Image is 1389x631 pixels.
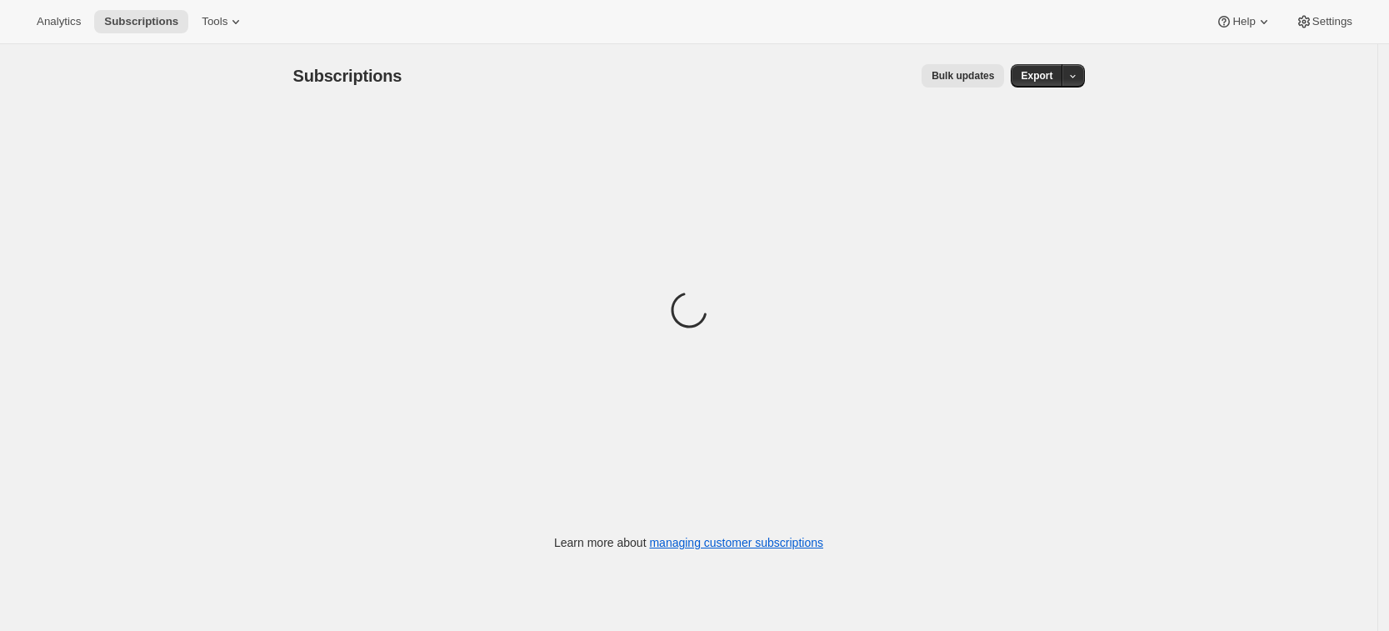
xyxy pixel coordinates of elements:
[293,67,402,85] span: Subscriptions
[94,10,188,33] button: Subscriptions
[37,15,81,28] span: Analytics
[1011,64,1062,88] button: Export
[554,534,823,551] p: Learn more about
[104,15,178,28] span: Subscriptions
[192,10,254,33] button: Tools
[27,10,91,33] button: Analytics
[932,69,994,83] span: Bulk updates
[1312,15,1352,28] span: Settings
[649,536,823,549] a: managing customer subscriptions
[1206,10,1282,33] button: Help
[922,64,1004,88] button: Bulk updates
[1021,69,1052,83] span: Export
[1286,10,1362,33] button: Settings
[1232,15,1255,28] span: Help
[202,15,227,28] span: Tools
